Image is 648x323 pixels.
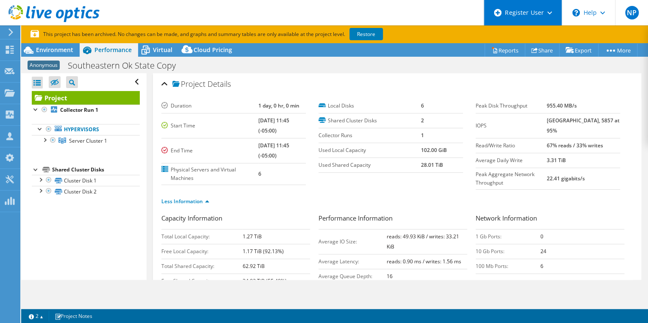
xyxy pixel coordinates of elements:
b: 22.41 gigabits/s [546,175,584,182]
b: 62.92 TiB [243,262,265,270]
b: 6 [258,170,261,177]
b: [DATE] 11:45 (-05:00) [258,142,289,159]
label: Duration [161,102,258,110]
td: Average Latency: [318,254,387,269]
b: 1.17 TiB (92.13%) [243,248,284,255]
label: IOPS [476,121,546,130]
b: Collector Run 1 [60,106,98,113]
td: Average IO Size: [318,229,387,254]
b: 102.00 GiB [421,146,446,154]
svg: \n [572,9,580,17]
td: Free Shared Capacity: [161,273,243,288]
a: Server Cluster 1 [32,135,140,146]
b: 28.01 TiB [421,161,443,168]
div: Shared Cluster Disks [52,165,140,175]
h3: Network Information [476,213,624,225]
b: 1.27 TiB [243,233,262,240]
b: 34.92 TiB (55.49%) [243,277,287,284]
label: Used Shared Capacity [318,161,421,169]
span: Server Cluster 1 [69,137,107,144]
b: 67% reads / 33% writes [546,142,603,149]
td: 1 Gb Ports: [476,229,540,244]
a: Cluster Disk 1 [32,175,140,186]
a: 2 [23,311,49,321]
label: Peak Aggregate Network Throughput [476,170,546,187]
label: Start Time [161,121,258,130]
a: Project Notes [49,311,98,321]
h3: Performance Information [318,213,467,225]
b: 6 [421,102,424,109]
b: 955.40 MB/s [546,102,576,109]
label: Collector Runs [318,131,421,140]
b: 1 [421,132,424,139]
td: Total Local Capacity: [161,229,243,244]
b: [DATE] 11:45 (-05:00) [258,117,289,134]
td: 10 Gb Ports: [476,244,540,259]
h1: Southeastern Ok State Copy [64,61,189,70]
span: Anonymous [28,61,60,70]
b: 16 [387,273,393,280]
span: Project [172,80,205,88]
b: reads: 49.93 KiB / writes: 33.21 KiB [387,233,459,250]
a: Less Information [161,198,209,205]
a: More [598,44,637,57]
a: Export [559,44,598,57]
a: Restore [349,28,383,40]
b: 1 day, 0 hr, 0 min [258,102,299,109]
span: Details [208,79,231,89]
label: Physical Servers and Virtual Machines [161,166,258,182]
td: Free Local Capacity: [161,244,243,259]
a: Project [32,91,140,105]
b: 0 [540,233,543,240]
a: Collector Run 1 [32,105,140,116]
td: Average Queue Depth: [318,269,387,284]
label: End Time [161,146,258,155]
label: Local Disks [318,102,421,110]
p: This project has been archived. No changes can be made, and graphs and summary tables are only av... [30,30,446,39]
b: 24 [540,248,546,255]
span: Virtual [153,46,172,54]
span: Environment [36,46,73,54]
b: reads: 0.90 ms / writes: 1.56 ms [387,258,461,265]
label: Used Local Capacity [318,146,421,155]
b: 3.31 TiB [546,157,565,164]
a: Share [525,44,559,57]
td: Total Shared Capacity: [161,259,243,273]
label: Average Daily Write [476,156,546,165]
span: Cloud Pricing [194,46,232,54]
label: Shared Cluster Disks [318,116,421,125]
a: Reports [485,44,525,57]
a: Hypervisors [32,124,140,135]
b: 6 [540,262,543,270]
h3: Other [476,278,624,290]
b: [GEOGRAPHIC_DATA], 5857 at 95% [546,117,619,134]
h3: Capacity Information [161,213,310,225]
a: Cluster Disk 2 [32,186,140,197]
b: 2 [421,117,424,124]
label: Read/Write Ratio [476,141,546,150]
label: Peak Disk Throughput [476,102,546,110]
span: Performance [94,46,132,54]
td: 100 Mb Ports: [476,259,540,273]
span: NP [625,6,639,19]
